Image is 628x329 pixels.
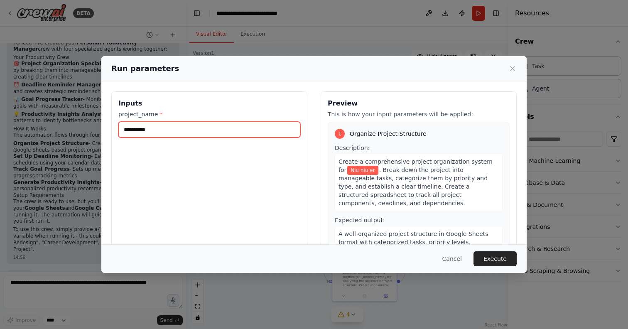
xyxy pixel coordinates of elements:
label: project_name [118,110,300,118]
span: A well-organized project structure in Google Sheets format with categorized tasks, priority level... [339,231,488,262]
h2: Run parameters [111,63,179,74]
span: . Break down the project into manageable tasks, categorize them by priority and type, and establi... [339,167,488,206]
div: 1 [335,129,345,139]
h3: Preview [328,98,510,108]
button: Execute [473,251,517,266]
span: Expected output: [335,217,385,223]
span: Create a comprehensive project organization system for [339,158,493,173]
span: Organize Project Structure [350,130,427,138]
p: This is how your input parameters will be applied: [328,110,510,118]
h3: Inputs [118,98,300,108]
span: Description: [335,145,370,151]
span: Variable: project_name [347,166,378,175]
button: Cancel [436,251,469,266]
